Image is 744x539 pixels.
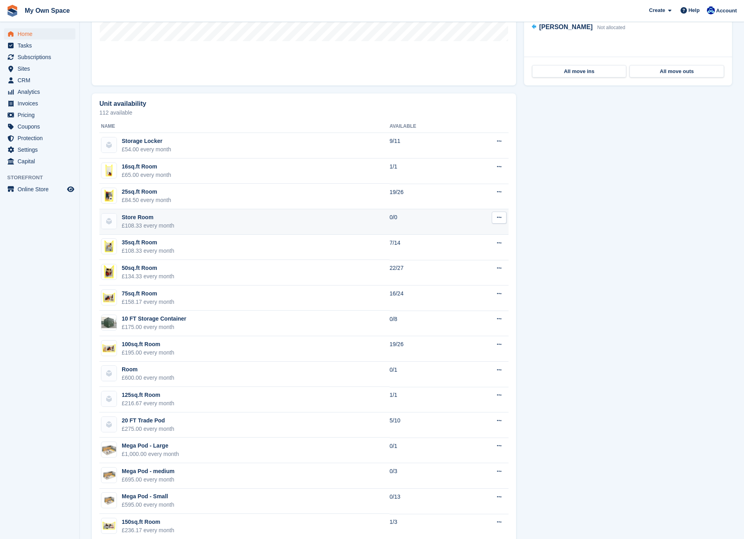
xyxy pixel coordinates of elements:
img: blank-unit-type-icon-ffbac7b88ba66c5e286b0e438baccc4b9c83835d4c34f86887a83fc20ec27e7b.svg [101,137,117,153]
span: [PERSON_NAME] [539,24,593,30]
img: 35sqft_storage_room-front-3.png [101,239,117,254]
td: 9/11 [390,133,463,159]
div: £216.67 every month [122,399,174,408]
a: [PERSON_NAME] Not allocated [532,22,625,33]
a: menu [4,40,75,51]
img: blank-unit-type-icon-ffbac7b88ba66c5e286b0e438baccc4b9c83835d4c34f86887a83fc20ec27e7b.svg [101,391,117,406]
span: Online Store [18,184,65,195]
div: 10 FT Storage Container [122,315,186,323]
td: 0/8 [390,311,463,336]
td: 19/26 [390,184,463,209]
div: £158.17 every month [122,298,174,306]
span: Help [689,6,700,14]
a: menu [4,144,75,155]
div: £108.33 every month [122,222,174,230]
td: 1/1 [390,387,463,412]
a: All move ins [532,65,627,78]
td: 1/1 [390,159,463,184]
a: menu [4,63,75,74]
a: menu [4,121,75,132]
div: £108.33 every month [122,247,174,255]
div: £84.50 every month [122,196,171,204]
div: 75sq.ft Room [122,289,174,298]
div: £1,000.00 every month [122,450,179,458]
td: 7/14 [390,235,463,260]
div: 20 FT Trade Pod [122,416,174,425]
a: menu [4,75,75,86]
div: 50sq.ft Room [122,264,174,272]
img: blank-unit-type-icon-ffbac7b88ba66c5e286b0e438baccc4b9c83835d4c34f86887a83fc20ec27e7b.svg [101,417,117,432]
span: Sites [18,63,65,74]
img: 25sqft_storage_room-front-3.png [101,188,117,203]
span: Create [649,6,665,14]
span: Account [716,7,737,15]
div: Mega Pod - Large [122,442,179,450]
div: 150sq.ft Room [122,518,174,526]
div: £54.00 every month [122,145,171,154]
a: menu [4,52,75,63]
div: Mega Pod - Small [122,492,174,501]
img: stora-icon-8386f47178a22dfd0bd8f6a31ec36ba5ce8667c1dd55bd0f319d3a0aa187defe.svg [6,5,18,17]
div: £175.00 every month [122,323,186,331]
span: Coupons [18,121,65,132]
div: 35sq.ft Room [122,238,174,247]
img: extra%20large%20storage.png [101,442,117,457]
span: Home [18,28,65,40]
img: 16ft-storage-room-front-2.png [101,163,117,178]
div: 16sq.ft Room [122,162,171,171]
div: £236.17 every month [122,526,174,535]
div: Storage Locker [122,137,171,145]
a: My Own Space [22,4,73,17]
a: menu [4,28,75,40]
div: £275.00 every month [122,425,174,433]
div: £134.33 every month [122,272,174,281]
span: Storefront [7,174,79,182]
img: 75sqft_storage_room-front-3.png [101,290,117,305]
td: 0/1 [390,362,463,387]
td: 0/1 [390,438,463,463]
img: 150sqft-front-3.png [101,518,117,533]
span: Tasks [18,40,65,51]
th: Name [99,120,390,133]
div: £195.00 every month [122,349,174,357]
td: 5/10 [390,412,463,438]
div: 125sq.ft Room [122,391,174,399]
span: Capital [18,156,65,167]
img: 100sqft_storage_room-front-3.png [101,341,117,356]
td: 19/26 [390,336,463,362]
div: 25sq.ft Room [122,188,171,196]
a: menu [4,109,75,121]
span: Invoices [18,98,65,109]
td: 0/13 [390,489,463,514]
td: 0/3 [390,463,463,489]
a: All move outs [629,65,724,78]
a: menu [4,156,75,167]
a: menu [4,98,75,109]
img: medium%20storage.png [101,493,117,508]
img: blank-unit-type-icon-ffbac7b88ba66c5e286b0e438baccc4b9c83835d4c34f86887a83fc20ec27e7b.svg [101,366,117,381]
span: Protection [18,133,65,144]
div: Room [122,365,174,374]
div: Mega Pod - medium [122,467,174,476]
span: Pricing [18,109,65,121]
a: Preview store [66,184,75,194]
img: 10ft-containers.jpg [101,317,117,329]
a: menu [4,86,75,97]
a: menu [4,184,75,195]
img: 50sqft-front-3.png [101,264,117,279]
div: 100sq.ft Room [122,340,174,349]
img: large%20storage.png [101,468,117,483]
img: blank-unit-type-icon-ffbac7b88ba66c5e286b0e438baccc4b9c83835d4c34f86887a83fc20ec27e7b.svg [101,214,117,229]
td: 22/27 [390,260,463,285]
div: £65.00 every month [122,171,171,179]
span: Settings [18,144,65,155]
div: £695.00 every month [122,476,174,484]
p: 112 available [99,110,509,115]
span: Subscriptions [18,52,65,63]
div: Store Room [122,213,174,222]
span: CRM [18,75,65,86]
td: 0/0 [390,209,463,235]
td: 16/24 [390,285,463,311]
a: menu [4,133,75,144]
div: £595.00 every month [122,501,174,509]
